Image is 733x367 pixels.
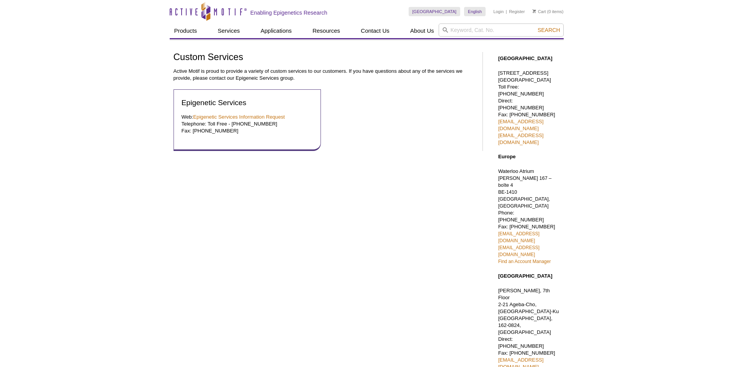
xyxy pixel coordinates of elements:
strong: [GEOGRAPHIC_DATA] [498,273,553,279]
a: [GEOGRAPHIC_DATA] [409,7,461,16]
a: [EMAIL_ADDRESS][DOMAIN_NAME] [498,231,539,243]
p: Active Motif is proud to provide a variety of custom services to our customers. If you have quest... [174,68,475,82]
a: Login [493,9,504,14]
strong: [GEOGRAPHIC_DATA] [498,55,553,61]
a: Epigenetic Services Information Request [193,114,285,120]
a: [EMAIL_ADDRESS][DOMAIN_NAME] [498,119,544,131]
h1: Custom Services [174,52,475,63]
a: Resources [308,23,345,38]
span: Search [538,27,560,33]
a: English [464,7,486,16]
a: Find an Account Manager [498,259,551,264]
a: Products [170,23,202,38]
input: Keyword, Cat. No. [439,23,564,37]
strong: Europe [498,154,516,159]
a: Register [509,9,525,14]
h2: Enabling Epigenetics Research [250,9,327,16]
span: [PERSON_NAME] 167 – boîte 4 BE-1410 [GEOGRAPHIC_DATA], [GEOGRAPHIC_DATA] [498,176,552,209]
a: Cart [533,9,546,14]
a: [EMAIL_ADDRESS][DOMAIN_NAME] [498,245,539,257]
a: About Us [406,23,439,38]
p: Web: Telephone: Toll Free - [PHONE_NUMBER] Fax: [PHONE_NUMBER] [182,114,313,134]
li: | [506,7,507,16]
button: Search [535,27,562,34]
img: Your Cart [533,9,536,13]
p: Waterloo Atrium Phone: [PHONE_NUMBER] Fax: [PHONE_NUMBER] [498,168,560,265]
a: Applications [256,23,296,38]
h2: Epigenetic Services [182,97,313,108]
p: [STREET_ADDRESS] [GEOGRAPHIC_DATA] Toll Free: [PHONE_NUMBER] Direct: [PHONE_NUMBER] Fax: [PHONE_N... [498,70,560,146]
a: [EMAIL_ADDRESS][DOMAIN_NAME] [498,132,544,145]
li: (0 items) [533,7,564,16]
a: Services [213,23,245,38]
a: Contact Us [356,23,394,38]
